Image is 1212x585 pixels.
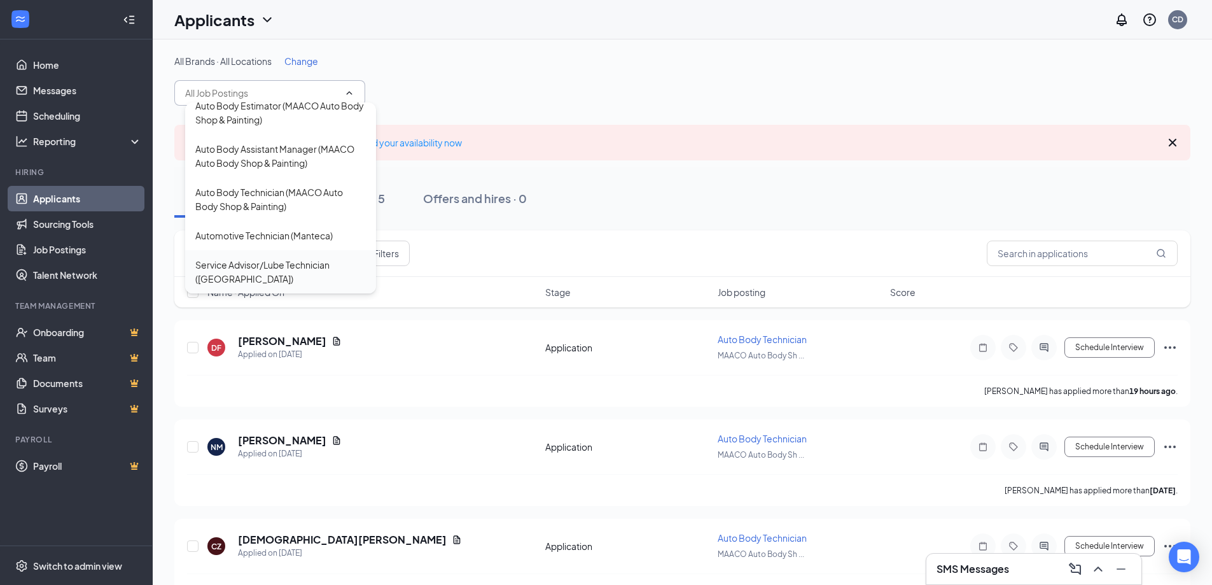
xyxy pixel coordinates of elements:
[123,13,136,26] svg: Collapse
[1162,439,1178,455] svg: Ellipses
[718,334,807,345] span: Auto Body Technician
[1065,559,1085,579] button: ComposeMessage
[33,453,142,479] a: PayrollCrown
[545,286,571,299] span: Stage
[1006,442,1021,452] svg: Tag
[15,560,28,572] svg: Settings
[1162,340,1178,355] svg: Ellipses
[975,541,991,551] svg: Note
[345,241,410,266] button: Filter Filters
[1162,539,1178,554] svg: Ellipses
[284,55,318,67] span: Change
[238,448,342,460] div: Applied on [DATE]
[185,86,339,100] input: All Job Postings
[1005,485,1178,496] p: [PERSON_NAME] has applied more than .
[1129,386,1176,396] b: 19 hours ago
[984,386,1178,397] p: [PERSON_NAME] has applied more than .
[545,540,710,553] div: Application
[890,286,916,299] span: Score
[15,135,28,148] svg: Analysis
[1172,14,1183,25] div: CD
[33,396,142,421] a: SurveysCrown
[423,190,527,206] div: Offers and hires · 0
[238,334,326,348] h5: [PERSON_NAME]
[1006,342,1021,353] svg: Tag
[211,541,221,552] div: CZ
[1064,536,1155,556] button: Schedule Interview
[1169,542,1199,572] div: Open Intercom Messenger
[975,342,991,353] svg: Note
[1165,135,1180,150] svg: Cross
[33,78,142,103] a: Messages
[1111,559,1131,579] button: Minimize
[1142,12,1157,27] svg: QuestionInfo
[195,142,366,170] div: Auto Body Assistant Manager (MAACO Auto Body Shop & Painting)
[718,286,765,299] span: Job posting
[33,262,142,288] a: Talent Network
[14,13,27,25] svg: WorkstreamLogo
[718,433,807,444] span: Auto Body Technician
[987,241,1178,266] input: Search in applications
[238,433,326,448] h5: [PERSON_NAME]
[174,9,254,31] h1: Applicants
[260,12,275,27] svg: ChevronDown
[33,320,142,345] a: OnboardingCrown
[361,137,462,148] a: Add your availability now
[545,441,710,453] div: Application
[238,348,342,361] div: Applied on [DATE]
[718,549,804,559] span: MAACO Auto Body Sh ...
[331,336,342,346] svg: Document
[195,185,366,213] div: Auto Body Technician (MAACO Auto Body Shop & Painting)
[718,351,804,360] span: MAACO Auto Body Sh ...
[331,435,342,446] svg: Document
[1064,337,1155,358] button: Schedule Interview
[195,229,333,243] div: Automotive Technician (Manteca)
[174,55,272,67] span: All Brands · All Locations
[1150,486,1176,495] b: [DATE]
[195,258,366,286] div: Service Advisor/Lube Technician ([GEOGRAPHIC_DATA])
[33,186,142,211] a: Applicants
[452,535,462,545] svg: Document
[1113,561,1129,577] svg: Minimize
[33,211,142,237] a: Sourcing Tools
[33,52,142,78] a: Home
[1156,248,1166,258] svg: MagnifyingGlass
[211,342,221,353] div: DF
[975,442,991,452] svg: Note
[15,167,139,178] div: Hiring
[718,450,804,460] span: MAACO Auto Body Sh ...
[33,135,143,148] div: Reporting
[33,370,142,396] a: DocumentsCrown
[238,547,462,560] div: Applied on [DATE]
[1036,342,1052,353] svg: ActiveChat
[937,562,1009,576] h3: SMS Messages
[1090,561,1106,577] svg: ChevronUp
[33,345,142,370] a: TeamCrown
[1036,442,1052,452] svg: ActiveChat
[1114,12,1129,27] svg: Notifications
[545,341,710,354] div: Application
[1064,437,1155,457] button: Schedule Interview
[33,103,142,129] a: Scheduling
[15,300,139,311] div: Team Management
[1068,561,1083,577] svg: ComposeMessage
[1036,541,1052,551] svg: ActiveChat
[344,88,354,98] svg: ChevronUp
[33,560,122,572] div: Switch to admin view
[33,237,142,262] a: Job Postings
[1006,541,1021,551] svg: Tag
[15,434,139,445] div: Payroll
[718,532,807,544] span: Auto Body Technician
[195,99,366,127] div: Auto Body Estimator (MAACO Auto Body Shop & Painting)
[211,442,223,453] div: NM
[238,533,447,547] h5: [DEMOGRAPHIC_DATA][PERSON_NAME]
[1088,559,1108,579] button: ChevronUp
